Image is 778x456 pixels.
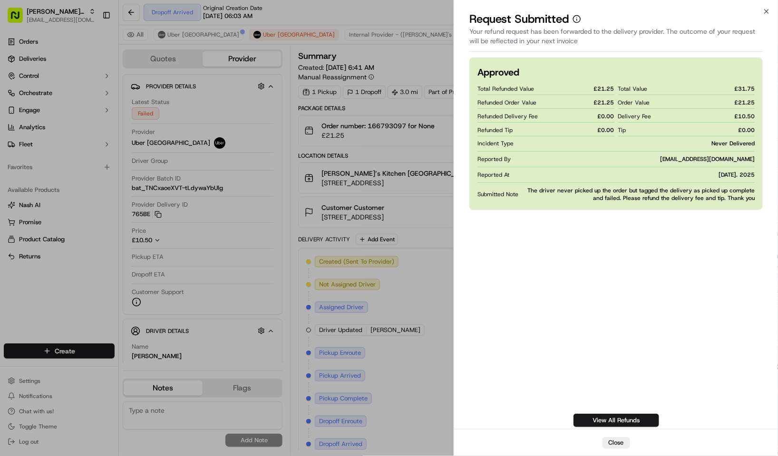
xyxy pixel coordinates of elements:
span: £ 31.75 [734,85,755,93]
a: View All Refunds [574,414,659,427]
span: Refunded Tip [477,126,513,134]
span: £ 0.00 [738,126,755,134]
span: Tip [618,126,626,134]
input: Got a question? Start typing here... [25,62,171,72]
div: 💻 [80,139,88,147]
p: Welcome 👋 [10,38,173,54]
span: Delivery Fee [618,113,652,120]
button: Start new chat [162,94,173,105]
span: The driver never picked up the order but tagged the delivery as picked up complete and failed. Pl... [522,187,755,202]
span: Refunded Delivery Fee [477,113,538,120]
span: £ 21.25 [594,85,614,93]
h2: Approved [477,66,519,79]
span: Reported At [477,171,509,179]
span: Total Refunded Value [477,85,534,93]
div: We're available if you need us! [32,101,120,108]
span: [EMAIL_ADDRESS][DOMAIN_NAME] [660,155,755,163]
span: Pylon [95,161,115,169]
span: £ 10.50 [734,113,755,120]
span: Knowledge Base [19,138,73,148]
img: 1736555255976-a54dd68f-1ca7-489b-9aae-adbdc363a1c4 [10,91,27,108]
span: £ 21.25 [734,99,755,106]
button: Close [603,437,630,448]
span: Never Delivered [711,140,755,147]
span: Order Value [618,99,650,106]
span: £ 21.25 [594,99,614,106]
span: £ 0.00 [598,126,614,134]
span: £ 0.00 [598,113,614,120]
a: 📗Knowledge Base [6,134,77,152]
div: Start new chat [32,91,156,101]
img: Nash [10,10,29,29]
span: Refunded Order Value [477,99,536,106]
a: 💻API Documentation [77,134,156,152]
span: API Documentation [90,138,153,148]
span: Submitted Note [477,190,518,198]
a: Powered byPylon [67,161,115,169]
span: Incident Type [477,140,514,147]
div: 📗 [10,139,17,147]
span: Reported By [477,155,511,163]
p: Request Submitted [469,11,569,27]
div: Your refund request has been forwarded to the delivery provider. The outcome of your request will... [469,27,763,52]
span: [DATE]. 2025 [719,171,755,179]
span: Total Value [618,85,648,93]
